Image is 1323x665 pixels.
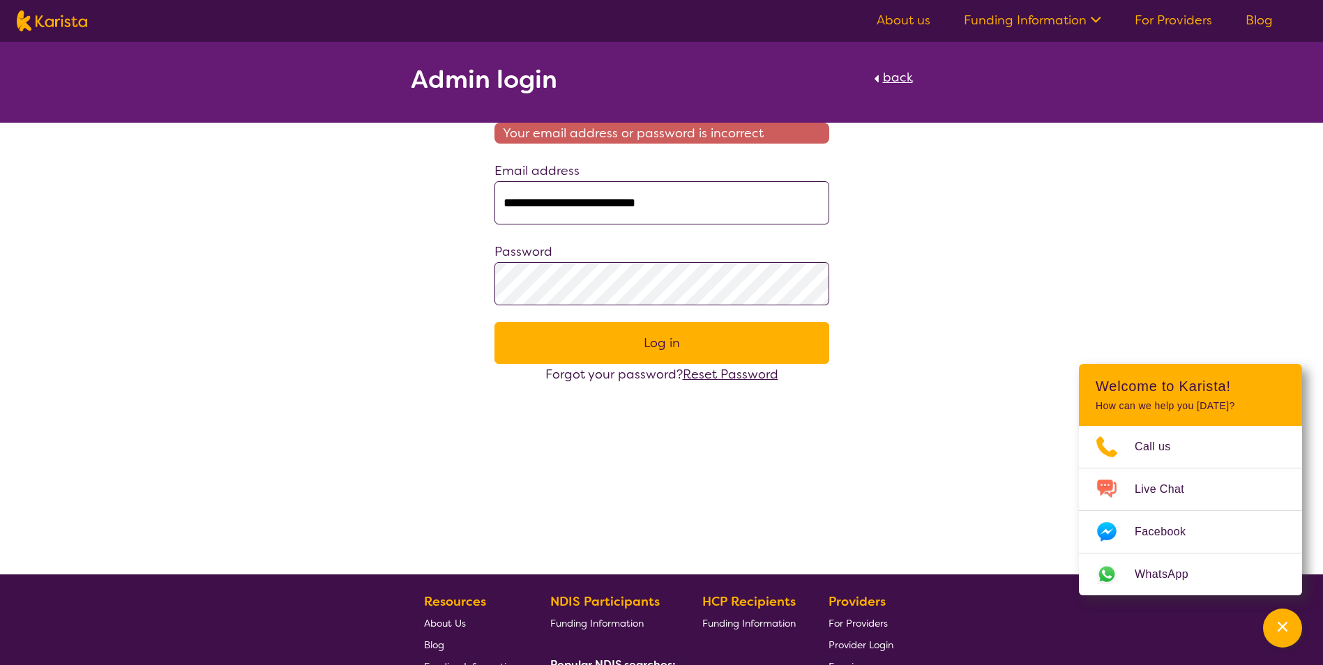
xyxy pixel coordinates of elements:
span: Your email address or password is incorrect [494,123,829,144]
button: Log in [494,322,829,364]
div: Forgot your password? [494,364,829,385]
a: back [870,67,913,98]
span: Funding Information [550,617,644,629]
a: For Providers [829,612,893,634]
h2: Admin login [411,67,557,92]
b: HCP Recipients [702,593,796,610]
a: Blog [424,634,517,655]
span: Funding Information [702,617,796,629]
img: Karista logo [17,10,87,31]
a: Reset Password [683,366,778,383]
a: Funding Information [702,612,796,634]
b: Providers [829,593,886,610]
span: back [883,69,913,86]
span: Live Chat [1135,479,1201,500]
ul: Choose channel [1079,426,1302,595]
b: Resources [424,593,486,610]
a: Blog [1246,12,1273,29]
button: Channel Menu [1263,609,1302,648]
a: Provider Login [829,634,893,655]
span: Blog [424,639,444,651]
span: Provider Login [829,639,893,651]
span: For Providers [829,617,888,629]
span: Call us [1135,436,1188,457]
label: Email address [494,162,580,179]
a: About Us [424,612,517,634]
span: WhatsApp [1135,564,1205,585]
h2: Welcome to Karista! [1096,378,1285,395]
label: Password [494,243,552,260]
a: Web link opens in a new tab. [1079,553,1302,595]
a: Funding Information [550,612,670,634]
a: About us [877,12,930,29]
a: Funding Information [964,12,1101,29]
b: NDIS Participants [550,593,660,610]
p: How can we help you [DATE]? [1096,400,1285,412]
span: Facebook [1135,521,1202,542]
a: For Providers [1135,12,1212,29]
div: Channel Menu [1079,364,1302,595]
span: About Us [424,617,466,629]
